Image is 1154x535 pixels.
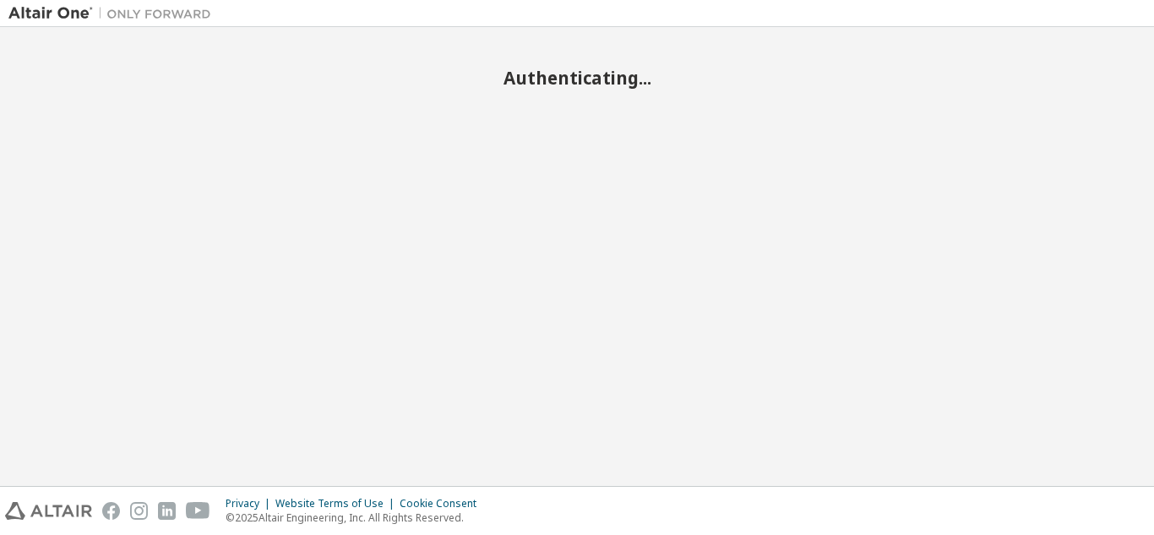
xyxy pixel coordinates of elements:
img: facebook.svg [102,502,120,520]
img: youtube.svg [186,502,210,520]
img: linkedin.svg [158,502,176,520]
img: Altair One [8,5,220,22]
img: instagram.svg [130,502,148,520]
h2: Authenticating... [8,67,1146,89]
div: Privacy [226,497,275,510]
div: Cookie Consent [400,497,487,510]
p: © 2025 Altair Engineering, Inc. All Rights Reserved. [226,510,487,525]
div: Website Terms of Use [275,497,400,510]
img: altair_logo.svg [5,502,92,520]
